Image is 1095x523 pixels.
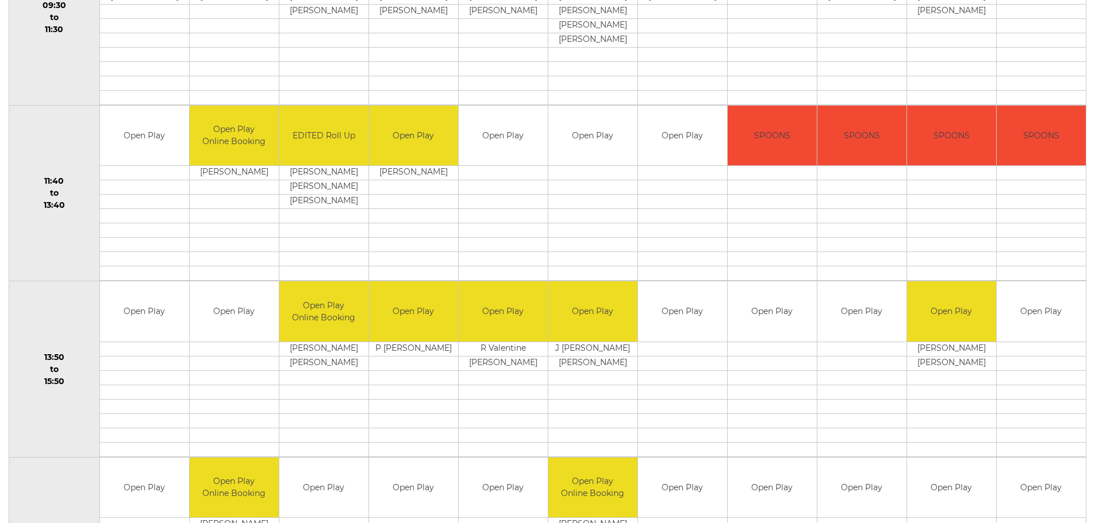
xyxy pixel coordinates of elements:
td: SPOONS [728,106,817,166]
td: SPOONS [997,106,1086,166]
td: 11:40 to 13:40 [9,105,100,281]
td: Open Play [100,458,189,518]
td: Open Play [817,458,906,518]
td: Open Play Online Booking [190,106,279,166]
td: [PERSON_NAME] [369,166,458,180]
td: [PERSON_NAME] [279,342,368,356]
td: Open Play [548,106,637,166]
td: [PERSON_NAME] [369,4,458,18]
td: [PERSON_NAME] [548,33,637,47]
td: Open Play [459,106,548,166]
td: Open Play [997,281,1086,342]
td: Open Play [369,281,458,342]
td: [PERSON_NAME] [907,356,996,370]
td: Open Play Online Booking [548,458,637,518]
td: [PERSON_NAME] [907,4,996,18]
td: Open Play [728,458,817,518]
td: [PERSON_NAME] [190,166,279,180]
td: Open Play [638,458,727,518]
td: [PERSON_NAME] [279,4,368,18]
td: Open Play [548,281,637,342]
td: Open Play [638,281,727,342]
td: SPOONS [907,106,996,166]
td: [PERSON_NAME] [548,4,637,18]
td: [PERSON_NAME] [279,356,368,370]
td: Open Play [459,458,548,518]
td: Open Play [369,458,458,518]
td: EDITED Roll Up [279,106,368,166]
td: [PERSON_NAME] [279,195,368,209]
td: Open Play [638,106,727,166]
td: Open Play [459,281,548,342]
td: R Valentine [459,342,548,356]
td: Open Play [190,281,279,342]
td: [PERSON_NAME] [279,180,368,195]
td: Open Play [100,281,189,342]
td: P [PERSON_NAME] [369,342,458,356]
td: Open Play [369,106,458,166]
td: [PERSON_NAME] [459,4,548,18]
td: Open Play [817,281,906,342]
td: Open Play [907,281,996,342]
td: Open Play [279,458,368,518]
td: Open Play [907,458,996,518]
td: [PERSON_NAME] [279,166,368,180]
td: [PERSON_NAME] [548,18,637,33]
td: Open Play Online Booking [190,458,279,518]
td: 13:50 to 15:50 [9,281,100,458]
td: Open Play Online Booking [279,281,368,342]
td: J [PERSON_NAME] [548,342,637,356]
td: [PERSON_NAME] [548,356,637,370]
td: [PERSON_NAME] [907,342,996,356]
td: SPOONS [817,106,906,166]
td: Open Play [728,281,817,342]
td: Open Play [997,458,1086,518]
td: [PERSON_NAME] [459,356,548,370]
td: Open Play [100,106,189,166]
